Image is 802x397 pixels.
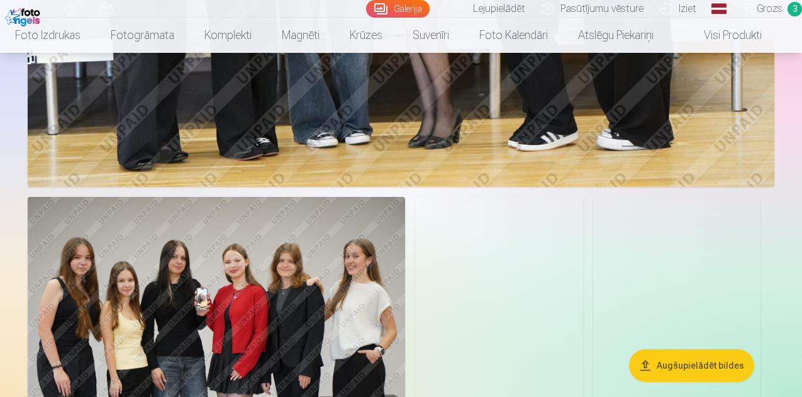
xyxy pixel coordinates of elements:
a: Fotogrāmata [96,18,189,53]
img: /fa1 [5,5,43,26]
a: Atslēgu piekariņi [563,18,669,53]
a: Visi produkti [669,18,777,53]
a: Foto kalendāri [464,18,563,53]
a: Suvenīri [398,18,464,53]
button: Augšupielādēt bildes [629,349,754,382]
a: Krūzes [335,18,398,53]
span: Grozs [757,1,783,16]
a: Komplekti [189,18,267,53]
span: 3 [788,2,802,16]
a: Magnēti [267,18,335,53]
